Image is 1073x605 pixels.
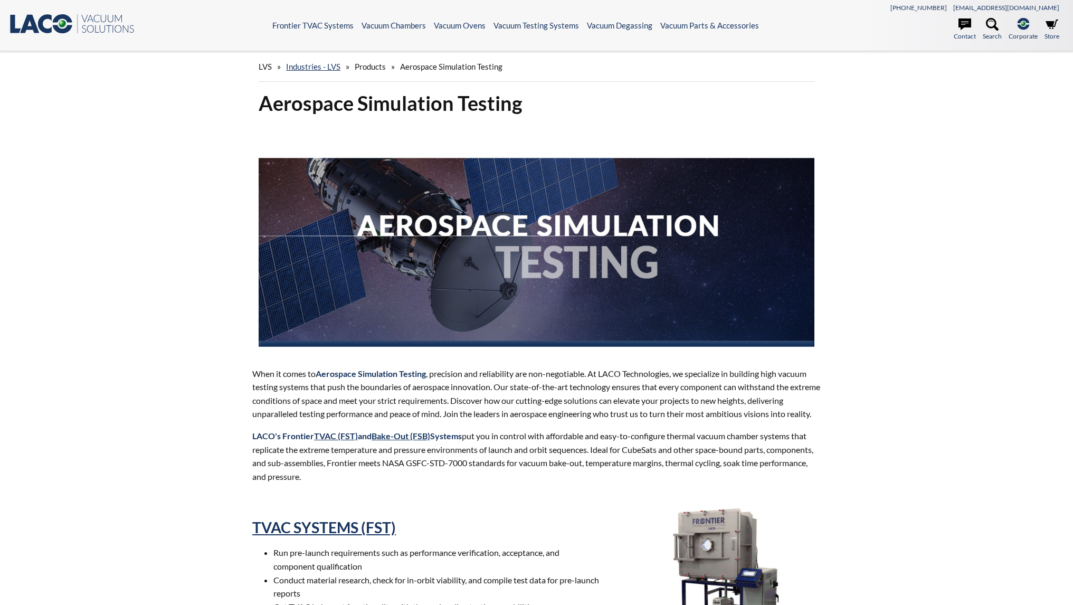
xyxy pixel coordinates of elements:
[954,18,976,41] a: Contact
[493,21,579,30] a: Vacuum Testing Systems
[259,62,272,71] span: LVS
[252,431,462,441] span: LACO's Frontier and Systems
[259,125,814,347] img: Aerospace Technologies Banner
[362,21,426,30] a: Vacuum Chambers
[252,367,821,421] p: When it comes to , precision and reliability are non-negotiable. At LACO Technologies, we special...
[259,90,814,116] h1: Aerospace Simulation Testing
[890,4,947,12] a: [PHONE_NUMBER]
[252,518,396,536] a: TVAC SYSTEMS (FST)
[1009,31,1038,41] span: Corporate
[587,21,652,30] a: Vacuum Degassing
[983,18,1002,41] a: Search
[259,52,814,82] div: » » »
[953,4,1059,12] a: [EMAIL_ADDRESS][DOMAIN_NAME]
[316,368,426,379] span: Aerospace Simulation Testing
[272,21,354,30] a: Frontier TVAC Systems
[252,429,821,483] p: put you in control with affordable and easy-to-configure thermal vacuum chamber systems that repl...
[372,431,430,441] a: Bake-Out (FSB)
[273,573,602,600] li: Conduct material research, check for in-orbit viability, and compile test data for pre-launch rep...
[660,21,759,30] a: Vacuum Parts & Accessories
[1044,18,1059,41] a: Store
[273,546,602,573] li: Run pre-launch requirements such as performance verification, acceptance, and component qualifica...
[355,62,386,71] span: Products
[434,21,486,30] a: Vacuum Ovens
[314,431,358,441] a: TVAC (FST)
[286,62,340,71] a: Industries - LVS
[400,62,502,71] span: Aerospace Simulation Testing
